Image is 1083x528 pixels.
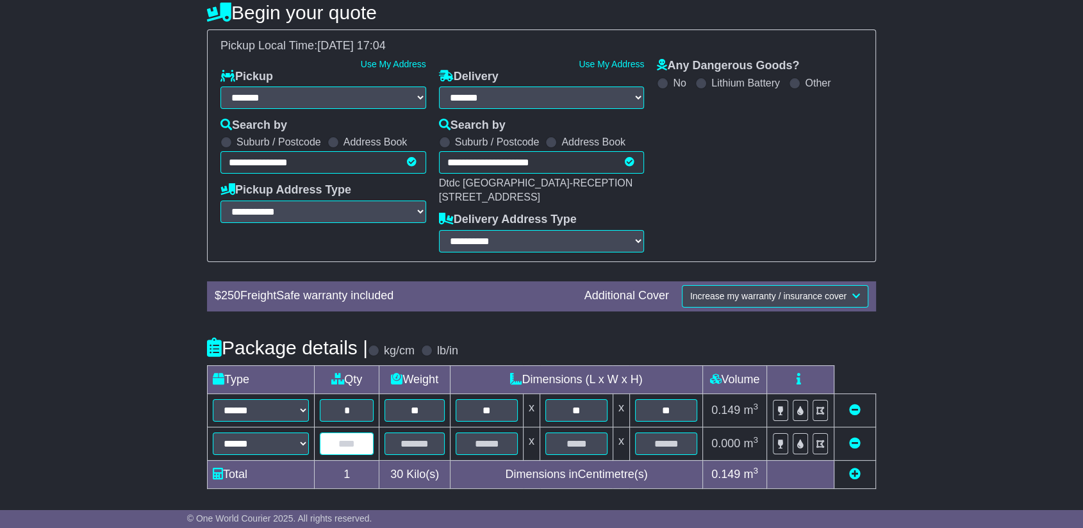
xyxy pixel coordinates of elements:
[379,460,451,488] td: Kilo(s)
[315,365,379,393] td: Qty
[390,468,403,481] span: 30
[524,393,540,427] td: x
[561,136,625,148] label: Address Book
[220,70,273,84] label: Pickup
[711,404,740,417] span: 0.149
[439,70,499,84] label: Delivery
[236,136,321,148] label: Suburb / Postcode
[753,435,758,445] sup: 3
[711,468,740,481] span: 0.149
[743,468,758,481] span: m
[361,59,426,69] a: Use My Address
[379,365,451,393] td: Weight
[451,365,703,393] td: Dimensions (L x W x H)
[743,437,758,450] span: m
[439,213,577,227] label: Delivery Address Type
[849,437,861,450] a: Remove this item
[317,39,386,52] span: [DATE] 17:04
[384,344,415,358] label: kg/cm
[220,119,287,133] label: Search by
[690,291,847,301] span: Increase my warranty / insurance cover
[702,365,766,393] td: Volume
[437,344,458,358] label: lb/in
[315,460,379,488] td: 1
[439,119,506,133] label: Search by
[221,289,240,302] span: 250
[613,427,629,460] td: x
[805,77,831,89] label: Other
[455,136,540,148] label: Suburb / Postcode
[208,460,315,488] td: Total
[753,466,758,475] sup: 3
[208,289,578,303] div: $ FreightSafe warranty included
[207,337,368,358] h4: Package details |
[613,393,629,427] td: x
[657,59,799,73] label: Any Dangerous Goods?
[187,513,372,524] span: © One World Courier 2025. All rights reserved.
[578,289,675,303] div: Additional Cover
[849,468,861,481] a: Add new item
[711,77,780,89] label: Lithium Battery
[579,59,644,69] a: Use My Address
[711,437,740,450] span: 0.000
[682,285,868,308] button: Increase my warranty / insurance cover
[524,427,540,460] td: x
[207,2,876,23] h4: Begin your quote
[343,136,408,148] label: Address Book
[220,183,351,197] label: Pickup Address Type
[214,39,869,53] div: Pickup Local Time:
[439,177,633,188] span: Dtdc [GEOGRAPHIC_DATA]-RECEPTION
[208,365,315,393] td: Type
[451,460,703,488] td: Dimensions in Centimetre(s)
[753,402,758,411] sup: 3
[849,404,861,417] a: Remove this item
[439,192,540,202] span: [STREET_ADDRESS]
[673,77,686,89] label: No
[743,404,758,417] span: m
